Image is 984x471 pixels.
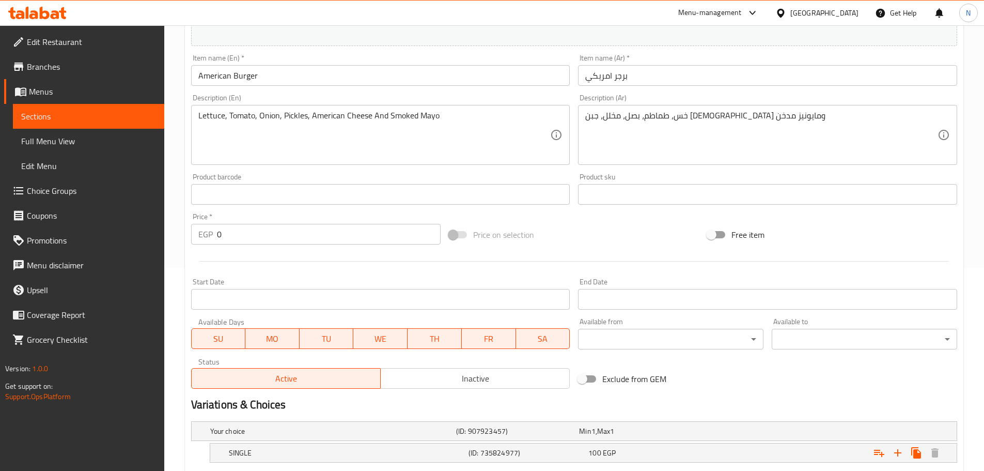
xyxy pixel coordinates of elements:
[245,328,300,349] button: MO
[790,7,858,19] div: [GEOGRAPHIC_DATA]
[27,209,156,222] span: Coupons
[32,362,48,375] span: 1.0.0
[191,397,957,413] h2: Variations & Choices
[5,362,30,375] span: Version:
[198,228,213,240] p: EGP
[4,29,164,54] a: Edit Restaurant
[13,104,164,129] a: Sections
[579,426,698,436] div: ,
[4,327,164,352] a: Grocery Checklist
[357,331,403,346] span: WE
[217,224,441,245] input: Please enter price
[13,154,164,178] a: Edit Menu
[870,444,888,462] button: Add choice group
[473,229,534,241] span: Price on selection
[585,111,938,160] textarea: خس، طماطم، بصل، مخلل، جبن [DEMOGRAPHIC_DATA] ومايونيز مدخن
[578,329,763,350] div: ​
[210,444,957,462] div: Expand
[907,444,926,462] button: Clone new choice
[456,426,575,436] h5: (ID: 907923457)
[462,328,516,349] button: FR
[578,65,957,86] input: Enter name Ar
[300,328,354,349] button: TU
[229,448,464,458] h5: SINGLE
[772,329,957,350] div: ​
[603,446,616,460] span: EGP
[4,253,164,278] a: Menu disclaimer
[731,229,764,241] span: Free item
[29,85,156,98] span: Menus
[4,228,164,253] a: Promotions
[27,309,156,321] span: Coverage Report
[196,371,377,386] span: Active
[588,446,601,460] span: 100
[21,135,156,147] span: Full Menu View
[27,60,156,73] span: Branches
[196,331,242,346] span: SU
[191,184,570,205] input: Please enter product barcode
[408,328,462,349] button: TH
[385,371,566,386] span: Inactive
[21,160,156,172] span: Edit Menu
[888,444,907,462] button: Add new choice
[4,54,164,79] a: Branches
[610,424,614,438] span: 1
[591,424,596,438] span: 1
[249,331,295,346] span: MO
[578,184,957,205] input: Please enter product sku
[4,278,164,302] a: Upsell
[192,422,957,440] div: Expand
[466,331,512,346] span: FR
[966,7,971,19] span: N
[520,331,566,346] span: SA
[597,424,610,438] span: Max
[4,79,164,104] a: Menus
[27,234,156,247] span: Promotions
[191,328,246,349] button: SU
[21,110,156,123] span: Sections
[678,7,742,19] div: Menu-management
[4,203,164,228] a: Coupons
[5,390,71,403] a: Support.OpsPlatform
[516,328,570,349] button: SA
[926,444,944,462] button: Delete SINGLE
[353,328,408,349] button: WE
[4,302,164,327] a: Coverage Report
[602,373,666,385] span: Exclude from GEM
[27,185,156,197] span: Choice Groups
[27,36,156,48] span: Edit Restaurant
[27,333,156,346] span: Grocery Checklist
[198,111,551,160] textarea: Lettuce, Tomato, Onion, Pickles, American Cheese And Smoked Mayo
[380,368,570,389] button: Inactive
[412,331,458,346] span: TH
[468,448,584,458] h5: (ID: 735824977)
[191,65,570,86] input: Enter name En
[191,368,381,389] button: Active
[27,259,156,271] span: Menu disclaimer
[13,129,164,154] a: Full Menu View
[579,424,591,438] span: Min
[210,426,452,436] h5: Your choice
[27,284,156,296] span: Upsell
[304,331,350,346] span: TU
[4,178,164,203] a: Choice Groups
[5,379,53,393] span: Get support on:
